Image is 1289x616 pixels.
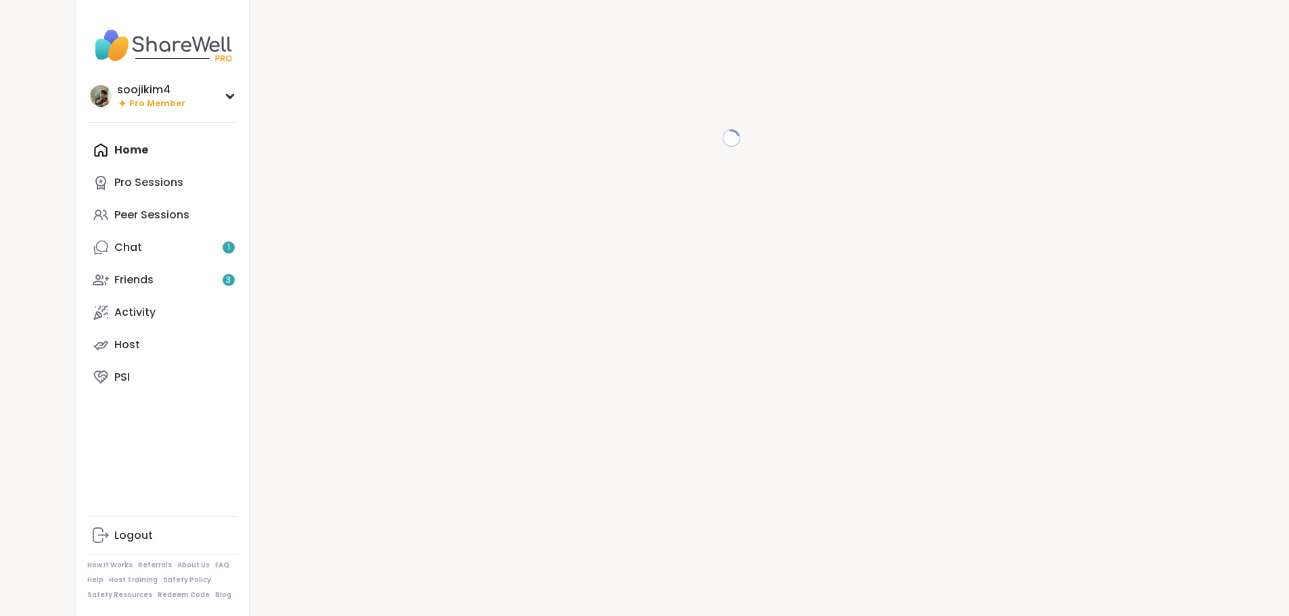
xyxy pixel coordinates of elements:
[114,273,154,287] div: Friends
[87,575,104,585] a: Help
[129,98,185,110] span: Pro Member
[114,337,140,352] div: Host
[114,208,189,222] div: Peer Sessions
[227,242,230,254] span: 1
[87,231,238,264] a: Chat1
[87,166,238,199] a: Pro Sessions
[87,264,238,296] a: Friends3
[87,329,238,361] a: Host
[87,519,238,552] a: Logout
[215,561,229,570] a: FAQ
[163,575,211,585] a: Safety Policy
[109,575,158,585] a: Host Training
[117,82,185,97] div: soojikim4
[90,85,112,107] img: soojikim4
[87,296,238,329] a: Activity
[226,275,231,286] span: 3
[215,590,231,600] a: Blog
[87,361,238,394] a: PSI
[114,528,153,543] div: Logout
[114,175,183,190] div: Pro Sessions
[138,561,172,570] a: Referrals
[114,240,142,255] div: Chat
[114,305,156,320] div: Activity
[87,22,238,69] img: ShareWell Nav Logo
[87,590,152,600] a: Safety Resources
[114,370,130,385] div: PSI
[158,590,210,600] a: Redeem Code
[87,199,238,231] a: Peer Sessions
[177,561,210,570] a: About Us
[87,561,133,570] a: How It Works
